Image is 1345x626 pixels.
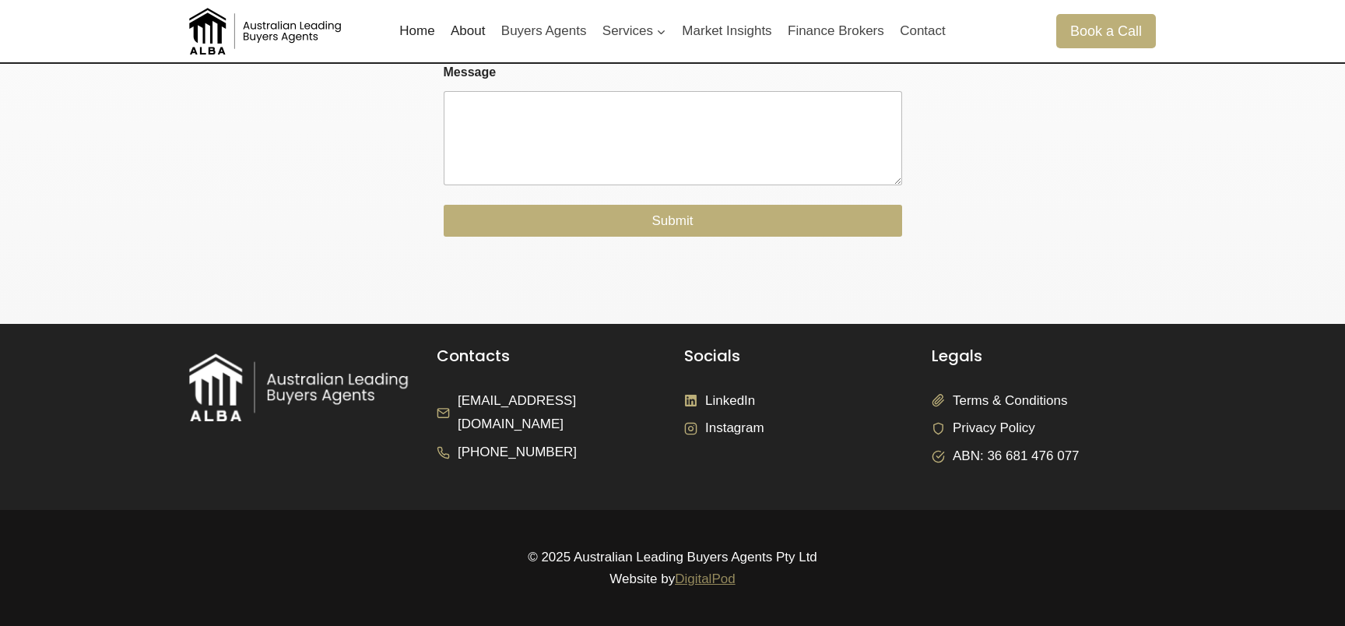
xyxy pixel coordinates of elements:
h5: Socials [684,347,908,366]
a: DigitalPod [675,571,736,586]
a: Contact [892,12,953,50]
span: Privacy Policy [953,417,1035,441]
img: Australian Leading Buyers Agents [189,8,345,55]
h5: Contacts [437,347,661,366]
p: © 2025 Australian Leading Buyers Agents Pty Ltd Website by [189,547,1156,589]
a: Buyers Agents [493,12,595,50]
a: Market Insights [674,12,780,50]
label: Message [444,65,902,79]
span: ABN: 36 681 476 077 [953,445,1080,469]
a: Finance Brokers [780,12,892,50]
a: [EMAIL_ADDRESS][DOMAIN_NAME] [437,389,661,437]
a: [PHONE_NUMBER] [437,441,577,465]
button: Submit [444,205,902,237]
a: Book a Call [1056,14,1156,47]
a: LinkedIn [684,389,755,413]
nav: Primary Navigation [392,12,953,50]
span: [PHONE_NUMBER] [458,441,577,465]
a: About [443,12,493,50]
a: Instagram [684,417,764,441]
span: [EMAIL_ADDRESS][DOMAIN_NAME] [458,389,661,437]
h5: Legals [932,347,1156,366]
span: LinkedIn [705,389,755,413]
span: Terms & Conditions [953,389,1067,413]
a: Home [392,12,443,50]
span: Instagram [705,417,764,441]
button: Child menu of Services [595,12,675,50]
